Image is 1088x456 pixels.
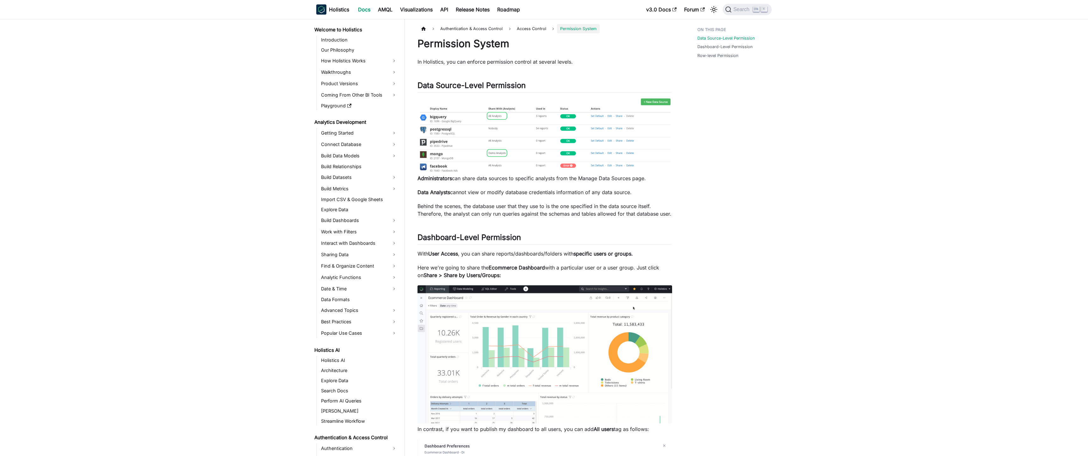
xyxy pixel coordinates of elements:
a: Best Practices [319,317,399,327]
a: Holistics AI [319,356,399,365]
strong: Administrators [417,175,452,181]
h2: Dashboard-Level Permission [417,233,672,245]
a: Import CSV & Google Sheets [319,195,399,204]
nav: Docs sidebar [310,19,405,456]
a: Analytics Development [312,118,399,127]
button: Search (Ctrl+K) [723,4,772,15]
span: Access Control [517,26,546,31]
a: AMQL [374,4,396,15]
a: Architecture [319,366,399,375]
p: Behind the scenes, the database user that they use to is the one specified in the data source its... [417,202,672,218]
a: Connect Database [319,139,399,149]
a: Forum [680,4,708,15]
a: Our Philosophy [319,46,399,54]
p: In Holistics, you can enforce permission control at several levels. [417,58,672,66]
strong: Ecommerce Dashboard [489,264,545,271]
strong: Data Analysts [417,189,450,195]
a: Find & Organize Content [319,261,399,271]
a: Build Data Models [319,151,399,161]
a: Build Relationships [319,162,399,171]
a: Walkthroughs [319,67,399,77]
p: Here we're going to share the with a particular user or a user group. Just click on [417,264,672,279]
a: v3.0 Docs [642,4,680,15]
span: Permission System [557,24,600,33]
a: Streamline Workflow [319,417,399,426]
a: Data Formats [319,295,399,304]
a: Home page [417,24,430,33]
a: Dashboard-Level Permission [697,44,753,50]
a: Explore Data [319,376,399,385]
a: Release Notes [452,4,493,15]
a: Data Source-Level Permission [697,35,755,41]
strong: specific users or groups. [573,250,633,257]
a: Explore Data [319,205,399,214]
strong: All users [594,426,614,432]
a: Roadmap [493,4,524,15]
a: Build Dashboards [319,215,399,225]
a: Product Versions [319,79,399,89]
a: Getting Started [319,128,399,138]
p: With , you can share reports/dashboards/folders with [417,250,672,257]
strong: Share > Share by Users/Groups: [423,272,501,278]
a: Introduction [319,35,399,44]
p: cannot view or modify database credentials information of any data source. [417,188,672,196]
a: HolisticsHolistics [316,4,349,15]
a: Visualizations [396,4,436,15]
a: Playground [319,101,399,110]
a: How Holistics Works [319,56,399,66]
a: Row-level Permission [697,53,739,59]
a: Coming From Other BI Tools [319,90,399,100]
a: Work with Filters [319,227,399,237]
b: Holistics [329,6,349,13]
a: Holistics AI [312,346,399,355]
a: API [436,4,452,15]
nav: Breadcrumbs [417,24,672,33]
kbd: K [761,6,767,12]
a: Authentication [319,443,399,453]
a: Interact with Dashboards [319,238,399,248]
strong: User Access [428,250,458,257]
a: Welcome to Holistics [312,25,399,34]
a: Perform AI Queries [319,396,399,405]
a: Authentication & Access Control [312,433,399,442]
a: Docs [354,4,374,15]
img: Holistics [316,4,326,15]
a: [PERSON_NAME] [319,407,399,415]
a: Popular Use Cases [319,328,399,338]
h2: Data Source-Level Permission [417,81,672,93]
a: Sharing Data [319,250,399,260]
a: Build Datasets [319,172,399,182]
a: Analytic Functions [319,272,399,282]
a: Date & Time [319,284,399,294]
p: In contrast, if you want to publish my dashboard to all users, you can add tag as follows: [417,425,672,433]
button: Switch between dark and light mode (currently light mode) [709,4,719,15]
span: Search [732,7,753,12]
h1: Permission System [417,37,672,50]
a: Build Metrics [319,184,399,194]
a: Search Docs [319,386,399,395]
a: Advanced Topics [319,305,399,315]
span: Authentication & Access Control [437,24,506,33]
p: can share data sources to specific analysts from the Manage Data Sources page. [417,174,672,182]
a: Access Control [514,24,549,33]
